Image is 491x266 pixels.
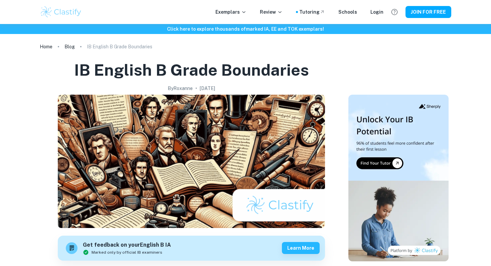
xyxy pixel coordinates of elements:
button: Learn more [282,242,320,254]
a: Login [370,8,383,16]
p: • [195,85,197,92]
img: Thumbnail [348,95,449,261]
a: Get feedback on yourEnglish B IAMarked only by official IB examinersLearn more [58,236,325,261]
h2: By Roxanne [168,85,193,92]
button: Help and Feedback [389,6,400,18]
a: Home [40,42,52,51]
p: Exemplars [215,8,247,16]
h6: Get feedback on your English B IA [83,241,171,249]
img: Clastify logo [40,5,82,19]
a: Schools [338,8,357,16]
img: IB English B Grade Boundaries cover image [58,95,325,228]
a: Tutoring [299,8,325,16]
p: IB English B Grade Boundaries [87,43,152,50]
h2: [DATE] [200,85,215,92]
h1: IB English B Grade Boundaries [74,59,309,81]
p: Review [260,8,283,16]
button: JOIN FOR FREE [405,6,451,18]
a: Blog [64,42,75,51]
span: Marked only by official IB examiners [92,249,162,255]
h6: Click here to explore thousands of marked IA, EE and TOK exemplars ! [1,25,490,33]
